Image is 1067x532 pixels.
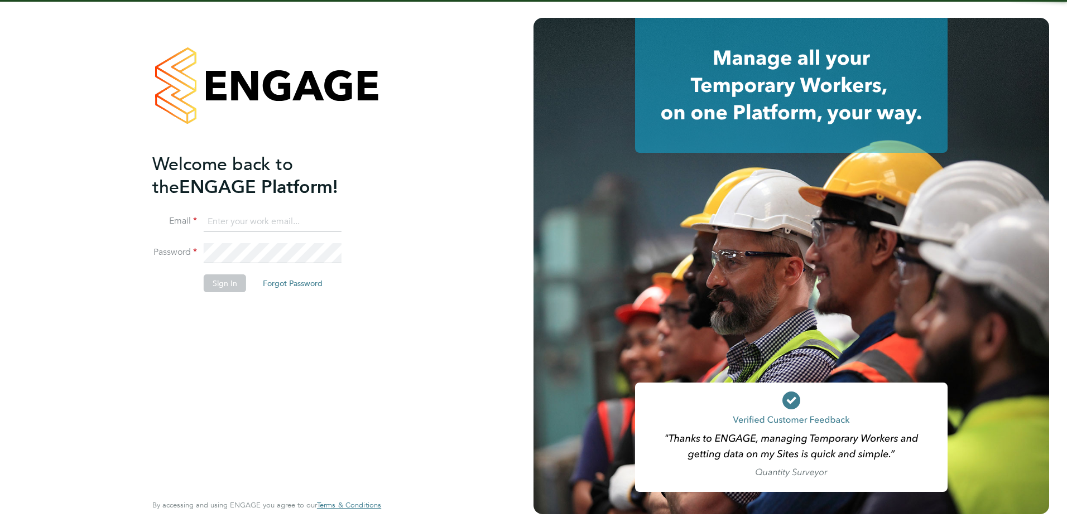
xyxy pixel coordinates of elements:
span: Terms & Conditions [317,500,381,510]
h2: ENGAGE Platform! [152,153,370,199]
label: Password [152,246,197,258]
span: Welcome back to the [152,153,293,198]
a: Terms & Conditions [317,501,381,510]
label: Email [152,215,197,227]
span: By accessing and using ENGAGE you agree to our [152,500,381,510]
button: Sign In [204,274,246,292]
input: Enter your work email... [204,212,342,232]
button: Forgot Password [254,274,331,292]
